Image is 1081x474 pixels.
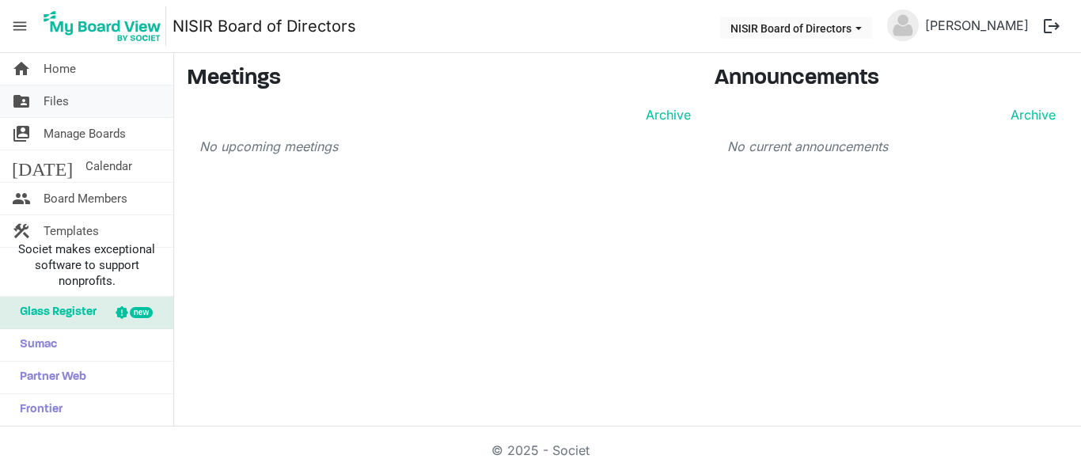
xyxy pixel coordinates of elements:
[715,66,1068,93] h3: Announcements
[39,6,173,46] a: My Board View Logo
[85,150,132,182] span: Calendar
[199,137,691,156] p: No upcoming meetings
[130,307,153,318] div: new
[44,215,99,247] span: Templates
[12,215,31,247] span: construction
[173,10,356,42] a: NISIR Board of Directors
[1004,105,1056,124] a: Archive
[491,442,590,458] a: © 2025 - Societ
[720,17,872,39] button: NISIR Board of Directors dropdownbutton
[12,329,57,361] span: Sumac
[44,118,126,150] span: Manage Boards
[44,183,127,214] span: Board Members
[187,66,691,93] h3: Meetings
[12,297,97,328] span: Glass Register
[12,150,73,182] span: [DATE]
[44,85,69,117] span: Files
[44,53,76,85] span: Home
[39,6,166,46] img: My Board View Logo
[1035,9,1068,43] button: logout
[12,394,63,426] span: Frontier
[12,183,31,214] span: people
[12,362,86,393] span: Partner Web
[12,85,31,117] span: folder_shared
[12,118,31,150] span: switch_account
[7,241,166,289] span: Societ makes exceptional software to support nonprofits.
[12,53,31,85] span: home
[727,137,1056,156] p: No current announcements
[639,105,691,124] a: Archive
[919,9,1035,41] a: [PERSON_NAME]
[887,9,919,41] img: no-profile-picture.svg
[5,11,35,41] span: menu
